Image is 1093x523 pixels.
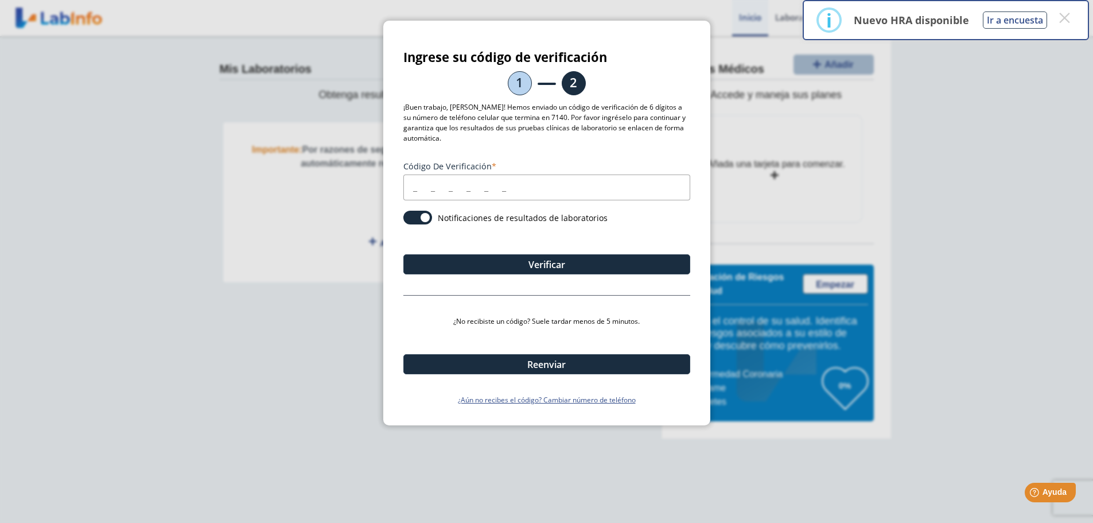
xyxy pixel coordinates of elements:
label: Código de verificación [403,161,690,172]
button: Reenviar [403,354,690,374]
button: Close this dialog [1054,7,1075,28]
li: 1 [508,71,532,95]
h3: Ingrese su código de verificación [403,50,690,64]
label: Notificaciones de resultados de laboratorios [438,212,608,223]
p: ¡Buen trabajo, [PERSON_NAME]! Hemos enviado un código de verificación de 6 dígitos a su número de... [403,102,690,144]
p: Nuevo HRA disponible [854,13,969,27]
a: ¿Aún no recibes el código? Cambiar número de teléfono [403,395,690,405]
li: 2 [562,71,586,95]
div: i [826,10,832,30]
button: Ir a encuesta [983,11,1047,29]
iframe: Help widget launcher [991,478,1080,510]
button: Verificar [403,254,690,274]
input: _ _ _ _ _ _ [403,175,690,200]
p: ¿No recibiste un código? Suele tardar menos de 5 minutos. [403,316,690,327]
